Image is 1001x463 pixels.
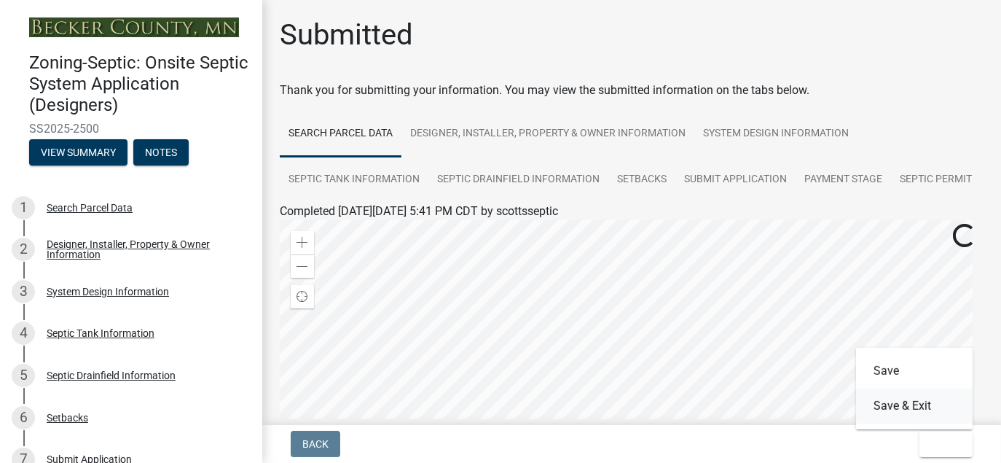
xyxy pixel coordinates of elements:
span: Back [302,438,329,450]
div: 4 [12,322,35,345]
div: Designer, Installer, Property & Owner Information [47,239,239,260]
h1: Submitted [280,17,413,52]
wm-modal-confirm: Summary [29,147,127,159]
a: Designer, Installer, Property & Owner Information [401,111,694,157]
a: Payment Stage [796,157,891,203]
button: Notes [133,139,189,166]
div: Setbacks [47,413,88,423]
button: Back [291,431,340,457]
a: Septic Drainfield Information [428,157,608,203]
div: 6 [12,406,35,429]
div: Zoom out [291,254,314,278]
button: View Summary [29,139,127,166]
div: System Design Information [47,287,169,297]
div: Septic Drainfield Information [47,370,176,381]
div: Septic Tank Information [47,328,154,338]
a: Septic Permit [891,157,981,203]
button: Save [856,354,973,389]
div: 5 [12,364,35,387]
a: Submit Application [675,157,796,203]
img: Becker County, Minnesota [29,17,239,37]
a: Setbacks [608,157,675,203]
a: Search Parcel Data [280,111,401,157]
div: Exit [856,348,973,429]
button: Save & Exit [856,389,973,424]
div: Search Parcel Data [47,203,133,213]
wm-modal-confirm: Notes [133,147,189,159]
div: 3 [12,280,35,303]
span: Exit [931,438,952,450]
div: 2 [12,238,35,261]
div: 1 [12,196,35,219]
h4: Zoning-Septic: Onsite Septic System Application (Designers) [29,52,251,115]
a: Septic Tank Information [280,157,428,203]
div: Zoom in [291,231,314,254]
button: Exit [919,431,973,457]
a: System Design Information [694,111,857,157]
div: Find my location [291,285,314,308]
div: Thank you for submitting your information. You may view the submitted information on the tabs below. [280,82,984,99]
span: SS2025-2500 [29,122,233,136]
span: Completed [DATE][DATE] 5:41 PM CDT by scottsseptic [280,204,558,218]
